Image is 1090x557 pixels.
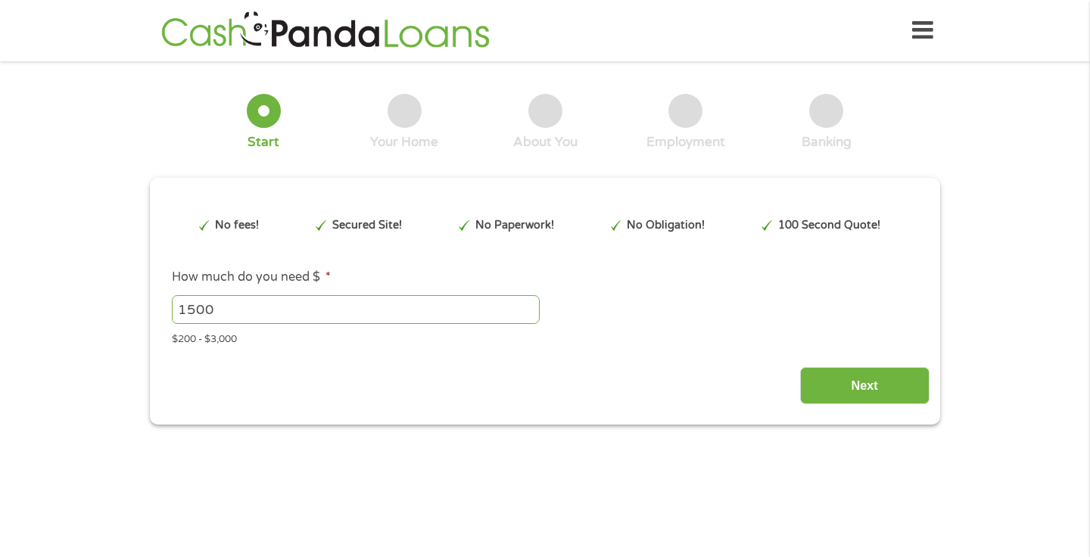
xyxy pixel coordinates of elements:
[802,134,852,151] div: Banking
[627,217,705,234] p: No Obligation!
[172,327,918,347] div: $200 - $3,000
[513,134,578,151] div: About You
[248,134,279,151] div: Start
[172,269,331,285] label: How much do you need $
[778,217,880,234] p: 100 Second Quote!
[157,9,494,52] img: GetLoanNow Logo
[475,217,554,234] p: No Paperwork!
[370,134,438,151] div: Your Home
[646,134,725,151] div: Employment
[800,367,930,404] input: Next
[332,217,402,234] p: Secured Site!
[215,217,259,234] p: No fees!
